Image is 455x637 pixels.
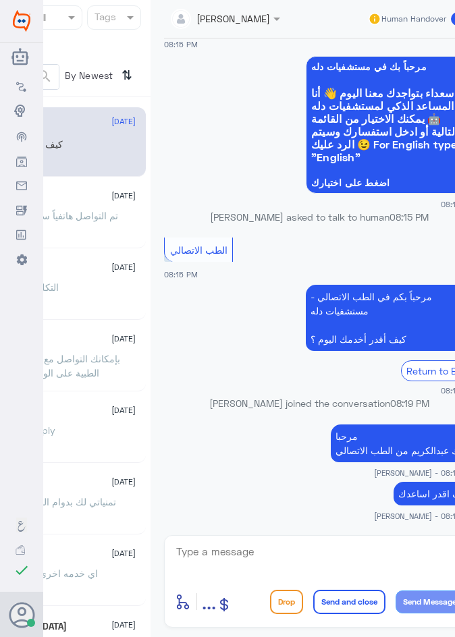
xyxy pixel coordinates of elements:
button: Send and close [313,590,385,614]
i: ⇅ [122,64,132,86]
span: [DATE] [111,190,136,202]
span: [DATE] [111,547,136,559]
span: 08:15 PM [164,40,198,49]
span: الطب الاتصالي [170,244,228,256]
button: search [36,65,53,88]
img: Widebot Logo [13,10,30,32]
span: [DATE] [111,333,136,345]
button: ... [202,586,216,617]
span: 08:19 PM [390,397,429,409]
span: Human Handover [381,13,446,25]
span: : اي خدمه اخرى ؟ [27,567,98,579]
span: [DATE] [111,115,136,128]
span: By Newest [59,64,116,91]
span: search [36,68,53,84]
i: check [14,562,30,578]
span: [DATE] [111,619,136,631]
span: [DATE] [111,476,136,488]
span: [DATE] [111,404,136,416]
span: 08:15 PM [390,211,429,223]
span: [DATE] [111,261,136,273]
button: Drop [270,590,303,614]
span: 08:15 PM [164,270,198,279]
button: Avatar [9,602,34,628]
span: ... [202,589,216,613]
div: Tags [92,9,116,27]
